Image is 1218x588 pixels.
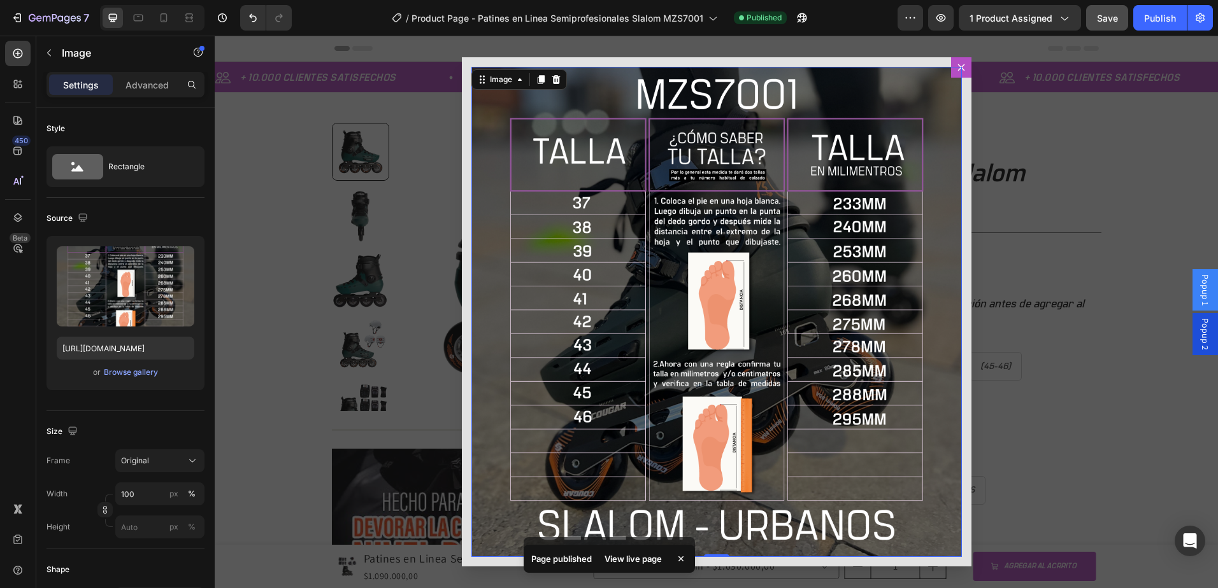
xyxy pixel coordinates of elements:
p: Settings [63,78,99,92]
div: % [188,521,196,533]
button: 7 [5,5,95,31]
div: Shape [47,564,69,575]
div: Undo/Redo [240,5,292,31]
p: Image [62,45,170,60]
div: Dialog content [247,22,757,531]
span: Save [1097,13,1118,24]
input: https://example.com/image.jpg [57,337,194,360]
iframe: Design area [215,36,1218,588]
button: Save [1086,5,1128,31]
div: Size [47,423,80,440]
label: Height [47,521,70,533]
img: gempages_577184158929912358-c9f7b335-4130-4224-8e25-403de9900cf5.png [257,31,747,521]
span: Popup 1 [984,239,997,270]
div: Browse gallery [104,367,158,378]
button: % [166,519,182,535]
span: Original [121,455,149,466]
label: Width [47,488,68,500]
span: Product Page - Patines en Linea Semiprofesionales Slalom MZS7001 [412,11,703,25]
span: or [93,365,101,380]
p: 7 [83,10,89,25]
span: Popup 2 [984,283,997,314]
p: Page published [531,552,592,565]
input: px% [115,515,204,538]
div: % [188,488,196,500]
div: Source [47,210,90,227]
button: % [166,486,182,501]
button: px [184,486,199,501]
img: preview-image [57,246,194,326]
button: Browse gallery [103,366,159,379]
button: 1 product assigned [959,5,1081,31]
div: Style [47,123,65,134]
label: Frame [47,455,70,466]
button: Publish [1133,5,1187,31]
div: px [169,521,178,533]
div: Rectangle [108,152,186,181]
div: View live page [597,550,670,568]
div: Publish [1144,11,1176,25]
div: Beta [10,233,31,243]
p: Advanced [125,78,169,92]
button: px [184,519,199,535]
button: Original [115,449,204,472]
input: px% [115,482,204,505]
div: Image [273,38,300,50]
span: / [406,11,409,25]
div: px [169,488,178,500]
div: Open Intercom Messenger [1175,526,1205,556]
span: 1 product assigned [970,11,1052,25]
div: 450 [12,136,31,146]
span: Published [747,12,782,24]
p: Page saved successfully [531,542,630,555]
div: Dialog body [247,22,757,531]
